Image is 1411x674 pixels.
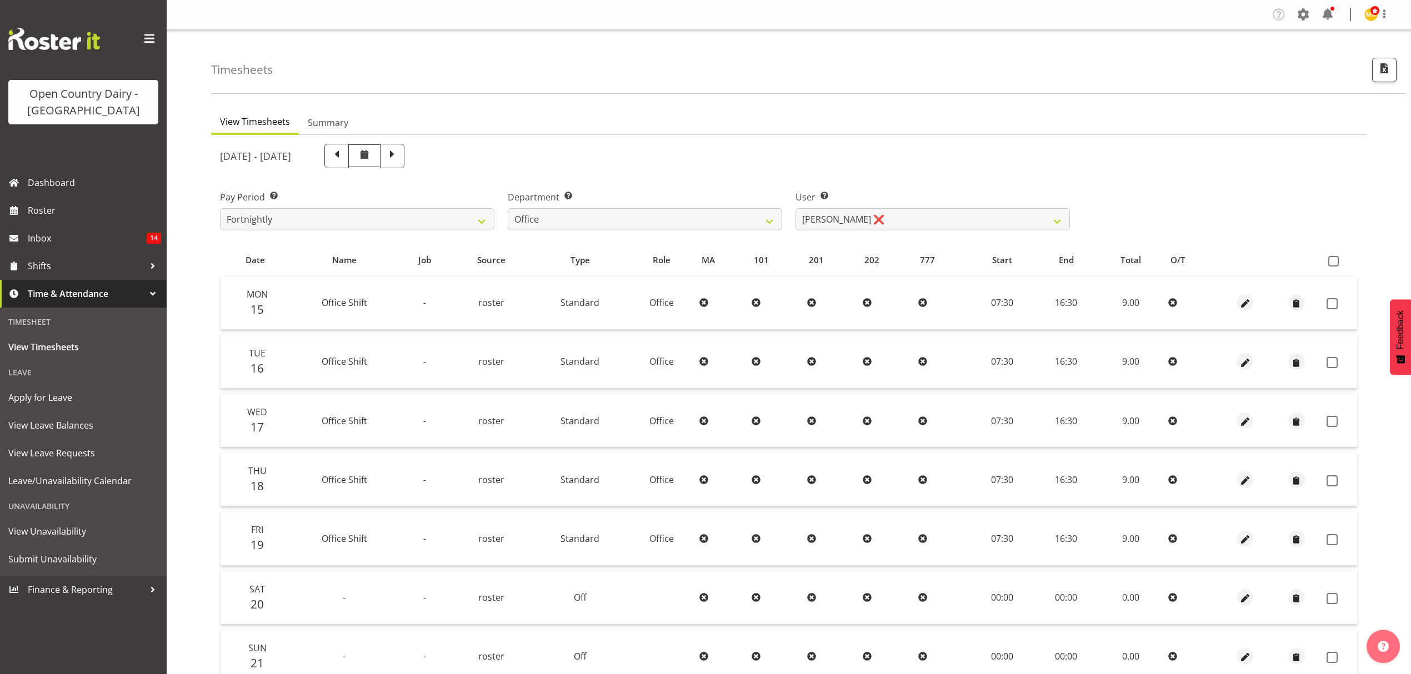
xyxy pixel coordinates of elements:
[478,355,504,368] span: roster
[969,394,1035,447] td: 07:30
[251,360,264,376] span: 16
[220,150,291,162] h5: [DATE] - [DATE]
[1097,571,1164,625] td: 0.00
[3,517,164,545] a: View Unavailability
[8,389,158,406] span: Apply for Leave
[211,63,273,76] h4: Timesheets
[864,254,879,266] span: 202
[28,581,144,598] span: Finance & Reporting
[1035,571,1097,625] td: 00:00
[251,478,264,494] span: 18
[3,333,164,361] a: View Timesheets
[477,254,506,266] span: Source
[8,445,158,461] span: View Leave Requests
[251,537,264,552] span: 19
[969,453,1035,506] td: 07:30
[1097,335,1164,389] td: 9.00
[1395,310,1405,349] span: Feedback
[532,512,628,565] td: Standard
[418,254,431,266] span: Job
[322,415,367,427] span: Office Shift
[1035,453,1097,506] td: 16:30
[249,583,265,595] span: Sat
[532,394,628,447] td: Standard
[1170,254,1185,266] span: O/T
[3,361,164,384] div: Leave
[322,296,367,309] span: Office Shift
[653,254,671,266] span: Role
[649,474,674,486] span: Office
[423,296,426,309] span: -
[3,545,164,573] a: Submit Unavailability
[8,523,158,540] span: View Unavailability
[969,335,1035,389] td: 07:30
[423,532,426,545] span: -
[8,417,158,434] span: View Leave Balances
[8,472,158,489] span: Leave/Unavailability Calendar
[423,415,426,427] span: -
[1120,254,1141,266] span: Total
[247,288,268,300] span: Mon
[3,384,164,411] a: Apply for Leave
[322,474,367,486] span: Office Shift
[249,347,266,359] span: Tue
[343,591,346,603] span: -
[571,254,590,266] span: Type
[478,474,504,486] span: roster
[1059,254,1074,266] span: End
[247,406,267,418] span: Wed
[649,415,674,427] span: Office
[1097,512,1164,565] td: 9.00
[795,190,1070,204] label: User
[532,335,628,389] td: Standard
[649,296,674,309] span: Office
[1364,8,1378,21] img: milk-reception-awarua7542.jpg
[322,532,367,545] span: Office Shift
[969,276,1035,330] td: 07:30
[308,116,348,129] span: Summary
[423,474,426,486] span: -
[920,254,935,266] span: 777
[969,571,1035,625] td: 00:00
[702,254,715,266] span: MA
[1035,394,1097,447] td: 16:30
[343,650,346,662] span: -
[147,233,161,244] span: 14
[220,115,290,128] span: View Timesheets
[248,642,267,654] span: Sun
[1097,276,1164,330] td: 9.00
[1372,58,1397,82] button: Export CSV
[649,532,674,545] span: Office
[3,467,164,495] a: Leave/Unavailability Calendar
[992,254,1012,266] span: Start
[28,230,147,247] span: Inbox
[423,650,426,662] span: -
[246,254,265,266] span: Date
[809,254,824,266] span: 201
[251,596,264,612] span: 20
[251,419,264,435] span: 17
[28,285,144,302] span: Time & Attendance
[251,524,263,536] span: Fri
[322,355,367,368] span: Office Shift
[8,339,158,355] span: View Timesheets
[532,571,628,625] td: Off
[251,301,264,317] span: 15
[532,276,628,330] td: Standard
[28,174,161,191] span: Dashboard
[3,411,164,439] a: View Leave Balances
[423,591,426,603] span: -
[478,532,504,545] span: roster
[532,453,628,506] td: Standard
[8,28,100,50] img: Rosterit website logo
[1378,641,1389,652] img: help-xxl-2.png
[1097,453,1164,506] td: 9.00
[19,85,147,119] div: Open Country Dairy - [GEOGRAPHIC_DATA]
[3,439,164,467] a: View Leave Requests
[28,202,161,219] span: Roster
[1035,335,1097,389] td: 16:30
[478,591,504,603] span: roster
[423,355,426,368] span: -
[508,190,782,204] label: Department
[1097,394,1164,447] td: 9.00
